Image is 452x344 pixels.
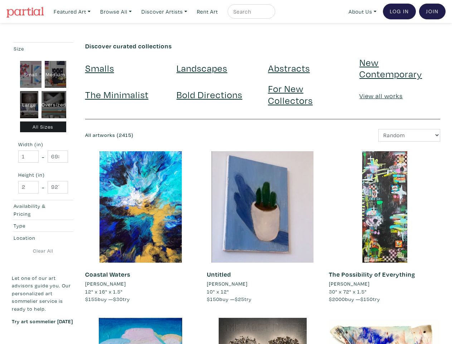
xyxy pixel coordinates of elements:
[329,288,367,295] span: 30" x 72" x 1.5"
[12,274,74,313] p: Let one of our art advisors guide you. Our personalized art sommelier service is ready to help.
[14,202,55,218] div: Availability & Pricing
[45,61,66,88] div: Medium
[235,296,244,302] span: $25
[85,132,257,138] h6: All artworks (2415)
[345,4,380,19] a: About Us
[12,247,74,255] a: Clear All
[176,88,242,101] a: Bold Directions
[12,200,74,220] button: Availability & Pricing
[176,62,227,74] a: Landscapes
[14,45,55,53] div: Size
[207,280,248,288] li: [PERSON_NAME]
[329,280,370,288] li: [PERSON_NAME]
[207,270,231,278] a: Untitled
[20,91,39,118] div: Large
[85,62,114,74] a: Smalls
[12,220,74,232] button: Type
[20,121,67,133] div: All Sizes
[329,280,440,288] a: [PERSON_NAME]
[194,4,221,19] a: Rent Art
[12,318,73,325] a: Try art sommelier [DATE]
[359,56,422,80] a: New Contemporary
[50,4,94,19] a: Featured Art
[42,91,66,118] div: Oversized
[12,232,74,244] button: Location
[42,152,44,162] span: -
[85,42,441,50] h6: Discover curated collections
[138,4,190,19] a: Discover Artists
[233,7,268,16] input: Search
[329,270,415,278] a: The Possibility of Everything
[85,296,130,302] span: buy — try
[14,222,55,230] div: Type
[207,296,219,302] span: $150
[97,4,135,19] a: Browse All
[85,88,149,101] a: The Minimalist
[85,296,98,302] span: $155
[207,288,229,295] span: 10" x 12"
[85,280,126,288] li: [PERSON_NAME]
[42,182,44,192] span: -
[85,270,130,278] a: Coastal Waters
[268,82,313,106] a: For New Collectors
[383,4,416,19] a: Log In
[207,280,318,288] a: [PERSON_NAME]
[18,172,68,177] small: Height (in)
[18,142,68,147] small: Width (in)
[20,61,42,88] div: Small
[419,4,446,19] a: Join
[329,296,380,302] span: buy — try
[207,296,252,302] span: buy — try
[12,43,74,54] button: Size
[113,296,123,302] span: $30
[14,234,55,242] div: Location
[359,92,403,100] a: View all works
[329,296,345,302] span: $2000
[85,288,123,295] span: 12" x 16" x 1.5"
[268,62,310,74] a: Abstracts
[85,280,196,288] a: [PERSON_NAME]
[360,296,373,302] span: $150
